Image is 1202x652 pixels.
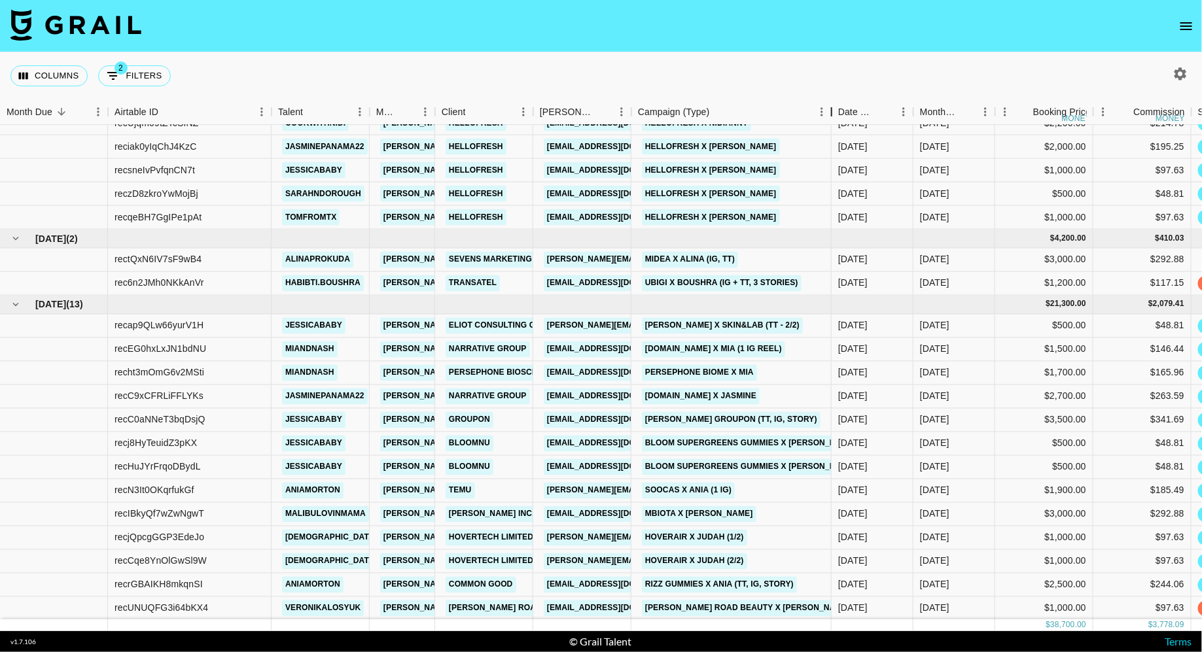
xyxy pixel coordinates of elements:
[838,253,868,266] div: 09/10/2025
[920,602,949,615] div: Oct '25
[1093,550,1192,574] div: $97.63
[995,409,1093,432] div: $3,500.00
[446,115,506,131] a: HelloFresh
[1050,619,1086,630] div: 38,700.00
[380,577,593,593] a: [PERSON_NAME][EMAIL_ADDRESS][DOMAIN_NAME]
[1093,456,1192,479] div: $48.81
[540,99,593,125] div: [PERSON_NAME]
[1093,432,1192,456] div: $48.81
[446,209,506,226] a: HelloFresh
[115,140,197,153] div: reciak0yIqChJ4KzC
[442,99,466,125] div: Client
[115,602,208,615] div: recUNUQFG3i64bKX4
[1093,135,1192,159] div: $195.25
[446,318,580,334] a: Eliot Consulting Group LLC
[1093,249,1192,272] div: $292.88
[282,365,338,381] a: miandnash
[920,211,949,224] div: Dec '25
[544,553,757,570] a: [PERSON_NAME][EMAIL_ADDRESS][DOMAIN_NAME]
[995,159,1093,182] div: $1,000.00
[1093,479,1192,503] div: $185.49
[875,103,894,121] button: Sort
[920,578,949,591] div: Oct '25
[544,365,690,381] a: [EMAIL_ADDRESS][DOMAIN_NAME]
[446,412,493,428] a: GroupOn
[1153,619,1184,630] div: 3,778.09
[1050,299,1086,310] div: 21,300.00
[282,252,353,268] a: alinaprokuda
[544,318,757,334] a: [PERSON_NAME][EMAIL_ADDRESS][DOMAIN_NAME]
[380,506,593,523] a: [PERSON_NAME][EMAIL_ADDRESS][DOMAIN_NAME]
[838,413,868,426] div: 30/09/2025
[995,249,1093,272] div: $3,000.00
[642,186,780,202] a: HelloFresh x [PERSON_NAME]
[1046,619,1050,630] div: $
[115,578,203,591] div: recrGBAIKH8mkqnSI
[1093,503,1192,526] div: $292.88
[1093,385,1192,409] div: $263.59
[380,139,593,155] a: [PERSON_NAME][EMAIL_ADDRESS][DOMAIN_NAME]
[593,103,612,121] button: Sort
[838,163,868,177] div: 09/10/2025
[1093,315,1192,338] div: $48.81
[544,600,690,617] a: [EMAIL_ADDRESS][DOMAIN_NAME]
[995,479,1093,503] div: $1,900.00
[1093,574,1192,597] div: $244.06
[446,483,475,499] a: Temu
[115,555,207,568] div: recCqe8YnOlGwSl9W
[115,319,203,332] div: recap9QLw66yurV1H
[1033,99,1091,125] div: Booking Price
[642,341,785,358] a: [DOMAIN_NAME] x Mia (1 IG Reel)
[415,102,435,122] button: Menu
[995,315,1093,338] div: $500.00
[838,602,868,615] div: 01/10/2025
[282,412,345,428] a: jessicababy
[612,102,631,122] button: Menu
[380,553,593,570] a: [PERSON_NAME][EMAIL_ADDRESS][DOMAIN_NAME]
[995,135,1093,159] div: $2,000.00
[380,365,593,381] a: [PERSON_NAME][EMAIL_ADDRESS][DOMAIN_NAME]
[832,99,913,125] div: Date Created
[115,460,201,473] div: recHuJYrFrqoDBydL
[446,436,493,452] a: Bloomnu
[88,102,108,122] button: Menu
[838,366,868,379] div: 09/10/2025
[446,365,565,381] a: Persephone Biosciences
[282,459,345,475] a: jessicababy
[638,99,710,125] div: Campaign (Type)
[380,459,593,475] a: [PERSON_NAME][EMAIL_ADDRESS][DOMAIN_NAME]
[282,275,364,292] a: habibti.boushra
[282,318,345,334] a: jessicababy
[282,600,364,617] a: veronikalosyuk
[1115,103,1133,121] button: Sort
[642,209,780,226] a: HelloFresh x [PERSON_NAME]
[1062,114,1091,122] div: money
[533,99,631,125] div: Booker
[995,182,1093,206] div: $500.00
[544,483,757,499] a: [PERSON_NAME][EMAIL_ADDRESS][DOMAIN_NAME]
[272,99,370,125] div: Talent
[1093,272,1192,296] div: $117.15
[569,635,631,648] div: © Grail Talent
[544,412,690,428] a: [EMAIL_ADDRESS][DOMAIN_NAME]
[1093,182,1192,206] div: $48.81
[380,436,593,452] a: [PERSON_NAME][EMAIL_ADDRESS][DOMAIN_NAME]
[380,530,593,546] a: [PERSON_NAME][EMAIL_ADDRESS][DOMAIN_NAME]
[278,99,303,125] div: Talent
[920,99,957,125] div: Month Due
[115,99,158,125] div: Airtable ID
[282,436,345,452] a: jessicababy
[282,483,344,499] a: aniamorton
[838,187,868,200] div: 09/10/2025
[370,99,435,125] div: Manager
[282,139,368,155] a: jasminepanama22
[397,103,415,121] button: Sort
[642,412,821,428] a: [PERSON_NAME] GroupOn (TT, IG, Story)
[282,209,340,226] a: tomfromtx
[380,209,593,226] a: [PERSON_NAME][EMAIL_ADDRESS][DOMAIN_NAME]
[920,277,949,290] div: Nov '25
[976,102,995,122] button: Menu
[995,206,1093,230] div: $1,000.00
[642,252,738,268] a: Midea x Alina (IG, TT)
[995,456,1093,479] div: $500.00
